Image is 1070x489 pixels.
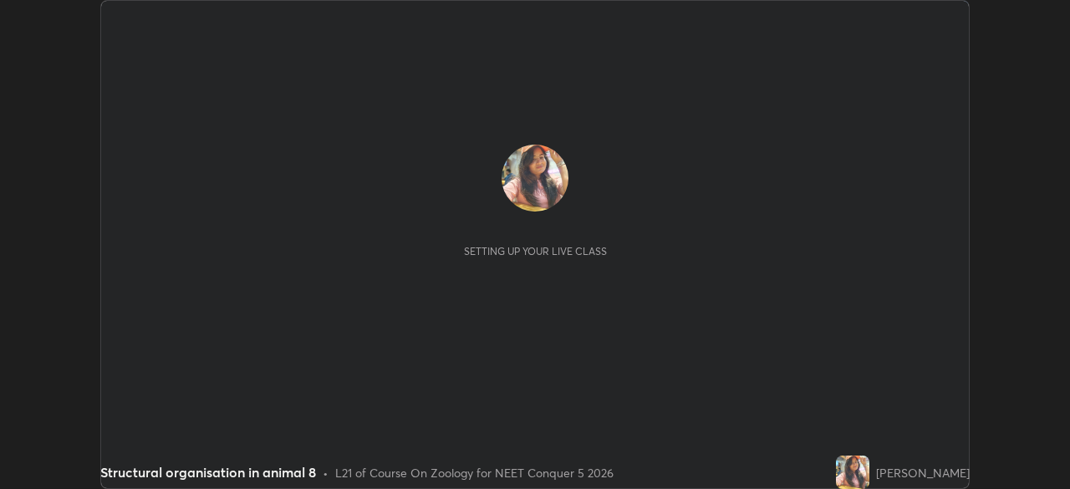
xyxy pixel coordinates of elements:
img: 6df52b9de9c147eaa292c8009b0a37de.jpg [502,145,568,211]
div: L21 of Course On Zoology for NEET Conquer 5 2026 [335,464,614,481]
div: [PERSON_NAME] [876,464,970,481]
img: 6df52b9de9c147eaa292c8009b0a37de.jpg [836,456,869,489]
div: Setting up your live class [464,245,607,257]
div: Structural organisation in animal 8 [100,462,316,482]
div: • [323,464,329,481]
